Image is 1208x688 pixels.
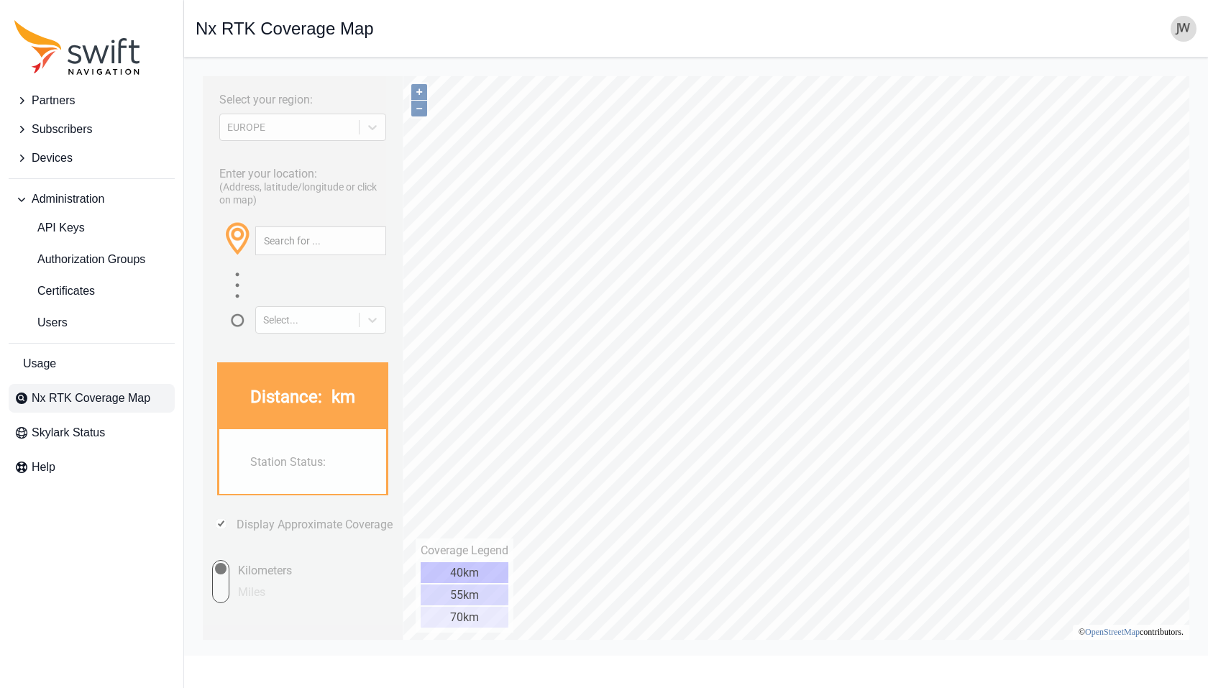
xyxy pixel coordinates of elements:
[889,558,944,568] a: OpenStreetMap
[9,349,175,378] a: Usage
[14,314,68,331] span: Users
[32,150,73,167] span: Devices
[32,390,150,407] span: Nx RTK Coverage Map
[32,191,104,208] span: Administration
[9,418,175,447] a: Skylark Status
[196,69,1196,644] iframe: RTK Map
[9,384,175,413] a: Nx RTK Coverage Map
[9,86,175,115] button: Partners
[9,453,175,482] a: Help
[1171,16,1196,42] img: user photo
[32,92,75,109] span: Partners
[9,308,175,337] a: Users
[23,355,56,372] span: Usage
[883,558,988,568] li: © contributors.
[9,144,175,173] button: Devices
[32,121,92,138] span: Subscribers
[9,245,175,274] a: Authorization Groups
[14,219,85,237] span: API Keys
[9,115,175,144] button: Subscribers
[9,185,175,214] button: Administration
[225,515,313,536] div: 55km
[32,459,55,476] span: Help
[225,538,313,559] div: 70km
[9,277,175,306] a: Certificates
[14,283,95,300] span: Certificates
[225,493,313,514] div: 40km
[14,251,145,268] span: Authorization Groups
[9,214,175,242] a: API Keys
[32,424,105,441] span: Skylark Status
[196,20,374,37] h1: Nx RTK Coverage Map
[225,474,313,488] div: Coverage Legend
